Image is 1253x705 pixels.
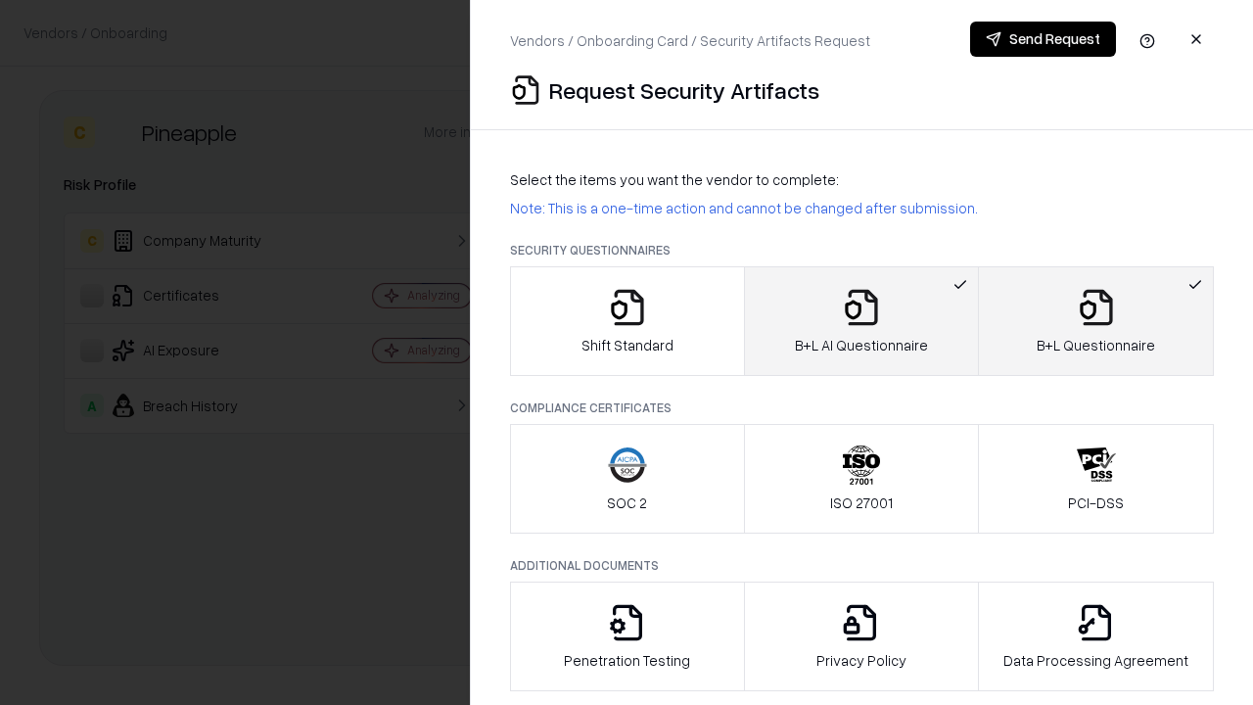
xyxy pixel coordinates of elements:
p: Security Questionnaires [510,242,1214,258]
p: PCI-DSS [1068,493,1124,513]
button: Send Request [970,22,1116,57]
p: Vendors / Onboarding Card / Security Artifacts Request [510,30,870,51]
button: PCI-DSS [978,424,1214,534]
p: B+L Questionnaire [1037,335,1155,355]
p: ISO 27001 [830,493,893,513]
button: Penetration Testing [510,582,745,691]
p: Data Processing Agreement [1003,650,1188,671]
button: ISO 27001 [744,424,980,534]
p: Note: This is a one-time action and cannot be changed after submission. [510,198,1214,218]
p: Compliance Certificates [510,399,1214,416]
p: Privacy Policy [816,650,906,671]
p: Select the items you want the vendor to complete: [510,169,1214,190]
button: B+L Questionnaire [978,266,1214,376]
p: B+L AI Questionnaire [795,335,928,355]
p: Request Security Artifacts [549,74,819,106]
button: Privacy Policy [744,582,980,691]
p: Additional Documents [510,557,1214,574]
button: B+L AI Questionnaire [744,266,980,376]
button: Data Processing Agreement [978,582,1214,691]
p: Penetration Testing [564,650,690,671]
p: SOC 2 [607,493,647,513]
button: SOC 2 [510,424,745,534]
button: Shift Standard [510,266,745,376]
p: Shift Standard [581,335,673,355]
